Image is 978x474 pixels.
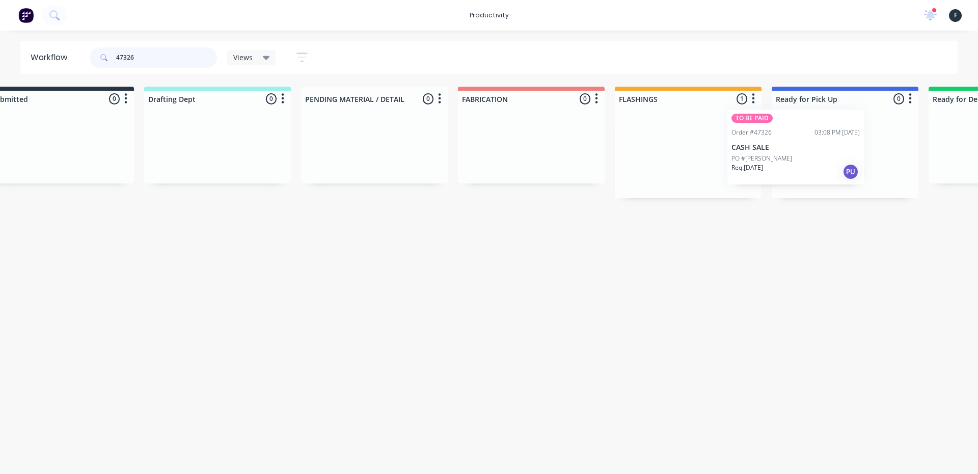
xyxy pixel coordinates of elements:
input: Search for orders... [116,47,217,68]
div: Workflow [31,51,72,64]
span: F [954,11,957,20]
span: Views [233,52,253,63]
img: Factory [18,8,34,23]
div: productivity [465,8,514,23]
